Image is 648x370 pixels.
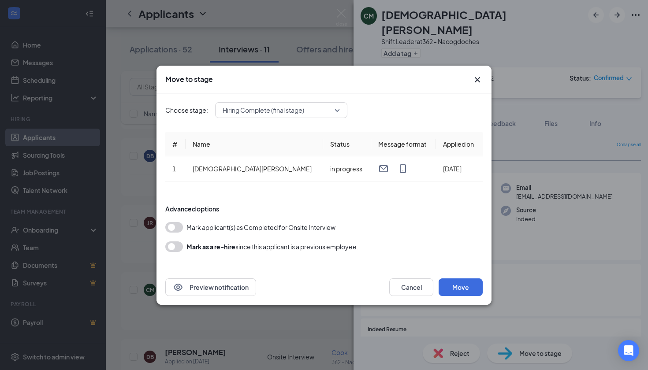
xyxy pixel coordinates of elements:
svg: Email [378,163,389,174]
div: since this applicant is a previous employee. [186,241,358,252]
td: [DEMOGRAPHIC_DATA][PERSON_NAME] [186,156,324,181]
th: Message format [371,132,436,156]
svg: MobileSms [398,163,408,174]
th: Name [186,132,324,156]
span: Mark applicant(s) as Completed for Onsite Interview [186,222,335,233]
th: Status [323,132,371,156]
span: 1 [172,165,176,173]
button: Move [439,278,483,296]
button: EyePreview notification [165,278,256,296]
svg: Cross [472,74,483,85]
span: Choose stage: [165,105,208,115]
button: Cancel [389,278,433,296]
th: Applied on [436,132,483,156]
div: Open Intercom Messenger [618,340,639,361]
h3: Move to stage [165,74,213,84]
span: Hiring Complete (final stage) [223,104,304,117]
td: in progress [323,156,371,181]
button: Close [472,74,483,85]
b: Mark as a re-hire [186,243,235,251]
td: [DATE] [436,156,483,181]
div: Advanced options [165,204,483,213]
th: # [165,132,186,156]
svg: Eye [173,282,183,292]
